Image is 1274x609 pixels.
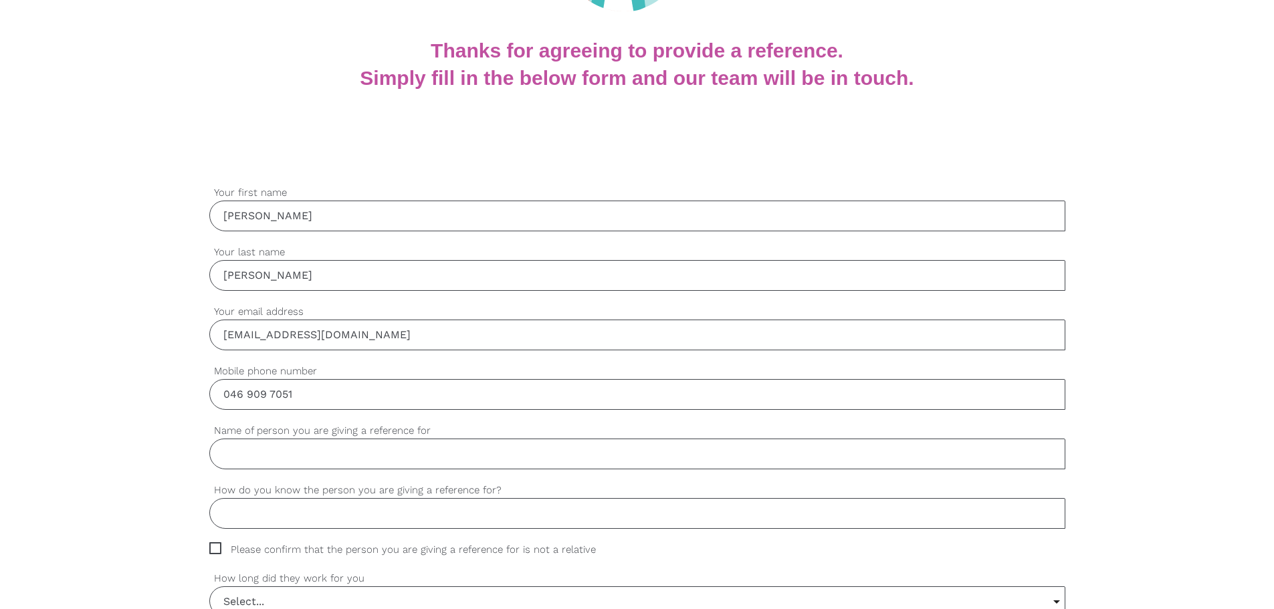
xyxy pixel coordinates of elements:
[209,483,1065,498] label: How do you know the person you are giving a reference for?
[209,304,1065,320] label: Your email address
[209,542,621,558] span: Please confirm that the person you are giving a reference for is not a relative
[209,364,1065,379] label: Mobile phone number
[209,423,1065,439] label: Name of person you are giving a reference for
[209,571,1065,586] label: How long did they work for you
[431,39,843,62] b: Thanks for agreeing to provide a reference.
[209,245,1065,260] label: Your last name
[209,185,1065,201] label: Your first name
[360,67,914,89] b: Simply fill in the below form and our team will be in touch.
